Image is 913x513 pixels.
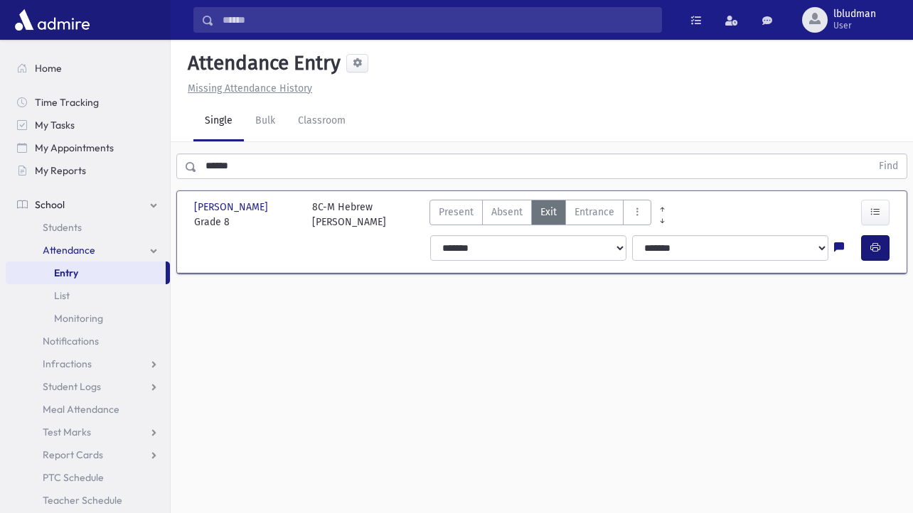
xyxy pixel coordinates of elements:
span: List [54,289,70,302]
span: Home [35,62,62,75]
a: Home [6,57,170,80]
a: Bulk [244,102,287,141]
span: Monitoring [54,312,103,325]
span: Meal Attendance [43,403,119,416]
span: Student Logs [43,380,101,393]
a: Notifications [6,330,170,352]
a: Entry [6,261,166,284]
div: AttTypes [429,200,651,229]
a: My Tasks [6,114,170,136]
span: PTC Schedule [43,471,104,484]
a: Attendance [6,239,170,261]
span: Infractions [43,357,92,370]
span: Notifications [43,335,99,347]
span: Test Marks [43,426,91,438]
a: Students [6,216,170,239]
a: Single [193,102,244,141]
a: Time Tracking [6,91,170,114]
span: School [35,198,65,211]
span: Entrance [575,205,614,220]
img: AdmirePro [11,6,93,34]
input: Search [214,7,661,33]
a: Classroom [287,102,357,141]
u: Missing Attendance History [188,82,312,94]
span: Attendance [43,244,95,256]
span: Teacher Schedule [43,494,122,507]
span: Grade 8 [194,215,298,229]
a: Meal Attendance [6,398,170,421]
span: Entry [54,266,78,279]
a: School [6,193,170,216]
span: [PERSON_NAME] [194,200,271,215]
h5: Attendance Entry [182,51,341,75]
a: My Appointments [6,136,170,159]
span: My Tasks [35,119,75,131]
a: My Reports [6,159,170,182]
span: Present [439,205,474,220]
span: My Reports [35,164,86,177]
a: Missing Attendance History [182,82,312,94]
a: Monitoring [6,307,170,330]
a: PTC Schedule [6,466,170,489]
div: 8C-M Hebrew [PERSON_NAME] [312,200,386,229]
a: Report Cards [6,443,170,466]
button: Find [870,154,907,178]
a: List [6,284,170,307]
span: Time Tracking [35,96,99,109]
a: Student Logs [6,375,170,398]
span: My Appointments [35,141,114,154]
a: Test Marks [6,421,170,443]
span: Absent [491,205,523,220]
span: lbludman [833,9,876,20]
span: User [833,20,876,31]
a: Infractions [6,352,170,375]
a: Teacher Schedule [6,489,170,512]
span: Exit [540,205,557,220]
span: Report Cards [43,448,103,461]
span: Students [43,221,82,234]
